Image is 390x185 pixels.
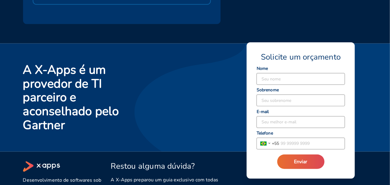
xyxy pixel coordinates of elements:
input: Seu melhor e-mail [257,116,345,128]
h2: A X-Apps é um provedor de TI parceiro e aconselhado pelo Gartner [23,63,133,132]
input: Seu nome [257,73,345,85]
span: Enviar [294,158,308,165]
button: Enviar [277,154,325,169]
span: Restou alguma dúvida? [111,161,195,172]
input: Seu sobrenome [257,95,345,106]
span: + 55 [272,140,279,147]
span: Solicite um orçamento [261,52,341,62]
input: 99 99999 9999 [279,138,345,149]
